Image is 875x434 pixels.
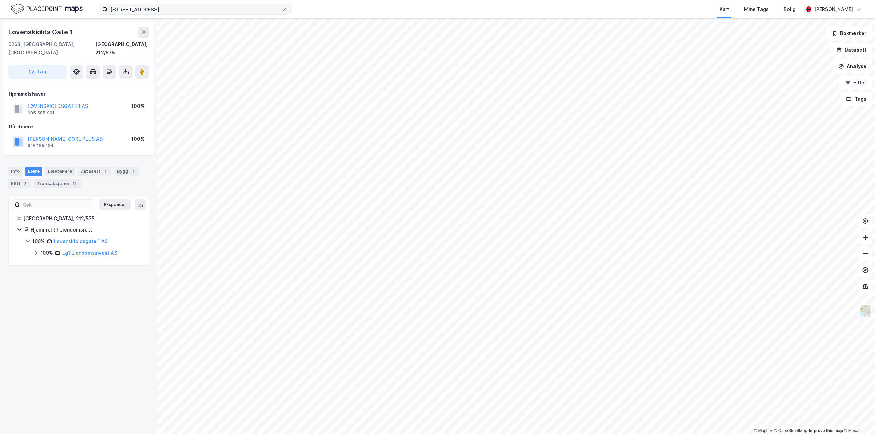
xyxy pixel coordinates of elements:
div: Datasett [78,167,111,176]
div: Info [8,167,23,176]
div: Hjemmelshaver [9,90,149,98]
span: Hjem [16,230,30,235]
div: [GEOGRAPHIC_DATA], 212/575 [23,214,140,223]
div: 995 585 901 [28,110,54,116]
div: 2 [22,180,28,187]
button: Meldinger [45,213,91,240]
button: Analyse [833,59,872,73]
img: Profile image for Simen [93,11,107,25]
div: Leietakere [45,167,75,176]
a: Løvenskioldsgate 1 AS [54,238,108,244]
div: [GEOGRAPHIC_DATA], 212/575 [95,40,149,57]
div: [PERSON_NAME] [814,5,853,13]
div: Hjemmel til eiendomsrett [31,226,140,234]
input: Søk på adresse, matrikkel, gårdeiere, leietakere eller personer [108,4,282,14]
button: Datasett [831,43,872,57]
div: 100% [131,135,145,143]
div: 100% [41,249,53,257]
button: Filter [839,76,872,89]
iframe: Chat Widget [841,401,875,434]
div: Lukk [118,11,130,23]
p: [PERSON_NAME] 👋 [14,48,123,60]
div: Transaksjoner [34,179,81,188]
div: Gårdeiere [9,123,149,131]
div: Kontrollprogram for chat [841,401,875,434]
div: 1 [130,168,137,175]
span: Hjelp [108,230,120,235]
a: OpenStreetMap [774,428,807,433]
button: Bokmerker [826,27,872,40]
img: Z [859,305,872,318]
div: 1 [102,168,109,175]
img: logo.f888ab2527a4732fd821a326f86c7f29.svg [11,3,83,15]
div: Bygg [114,167,139,176]
div: Løvenskiolds Gate 1 [8,27,74,38]
input: Søk [20,200,95,210]
a: Lg1 Eiendomsinvest AS [62,250,117,256]
div: 928 185 184 [28,143,54,149]
div: 0263, [GEOGRAPHIC_DATA], [GEOGRAPHIC_DATA] [8,40,95,57]
div: Eiere [25,167,42,176]
div: Kart [719,5,729,13]
img: logo [14,13,68,24]
div: Bolig [784,5,796,13]
button: Hjelp [91,213,137,240]
div: 100% [131,102,145,110]
div: 11 [71,180,78,187]
div: ESG [8,179,31,188]
span: [PERSON_NAME] [49,230,88,235]
a: Improve this map [809,428,843,433]
a: Mapbox [754,428,773,433]
button: Tags [840,92,872,106]
button: Tag [8,65,67,79]
button: Ekspander [99,199,131,210]
div: Mine Tags [744,5,769,13]
div: 100% [32,237,45,246]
